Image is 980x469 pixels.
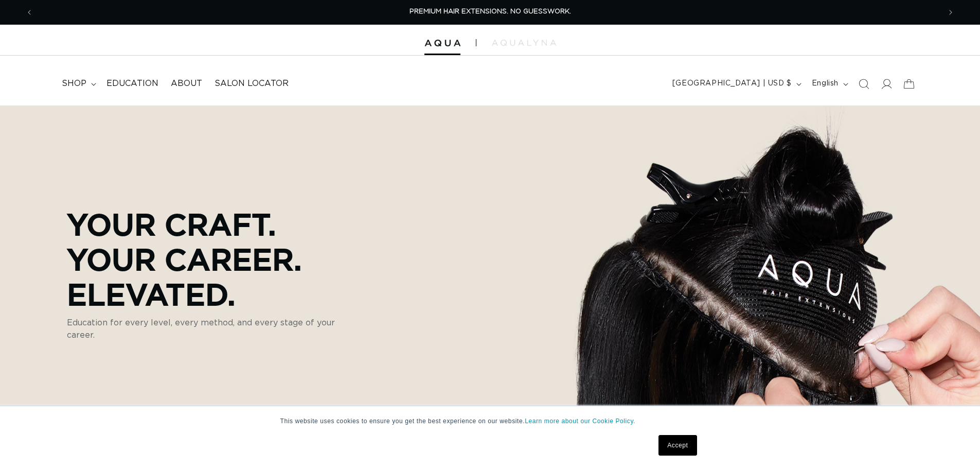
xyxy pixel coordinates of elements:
span: Education [106,78,158,89]
a: Accept [658,435,697,456]
span: English [812,78,839,89]
p: Education for every level, every method, and every stage of your career. [67,317,360,341]
a: About [165,72,208,95]
button: Next announcement [939,3,962,22]
img: aqualyna.com [492,40,556,46]
button: [GEOGRAPHIC_DATA] | USD $ [666,74,806,94]
a: Education [100,72,165,95]
button: Previous announcement [18,3,41,22]
button: English [806,74,852,94]
span: About [171,78,202,89]
a: Salon Locator [208,72,295,95]
summary: Search [852,73,875,95]
p: Your Craft. Your Career. Elevated. [67,206,360,311]
a: Learn more about our Cookie Policy. [525,418,635,425]
span: [GEOGRAPHIC_DATA] | USD $ [672,78,792,89]
img: Aqua Hair Extensions [424,40,460,47]
span: PREMIUM HAIR EXTENSIONS. NO GUESSWORK. [409,8,571,15]
span: shop [62,78,86,89]
p: This website uses cookies to ensure you get the best experience on our website. [280,416,700,426]
summary: shop [56,72,100,95]
span: Salon Locator [215,78,289,89]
